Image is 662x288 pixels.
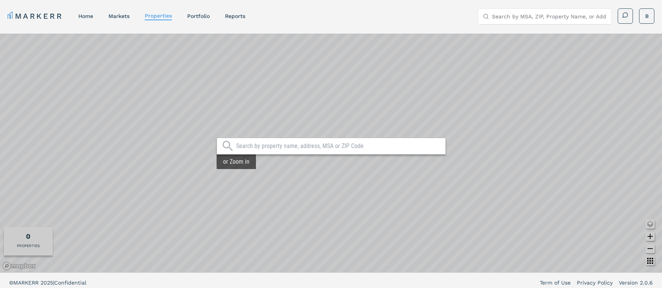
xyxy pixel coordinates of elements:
a: Privacy Policy [577,279,613,286]
input: Search by property name, address, MSA or ZIP Code [236,142,442,150]
button: Zoom out map button [646,244,655,253]
button: B [639,8,654,24]
button: Change style map button [646,220,655,229]
button: Other options map button [646,256,655,265]
span: B [645,12,649,20]
div: PROPERTIES [17,243,40,249]
button: Zoom in map button [646,232,655,241]
div: Total of properties [26,231,31,241]
a: Term of Use [540,279,571,286]
span: MARKERR [13,280,40,286]
a: reports [225,13,245,19]
a: Portfolio [187,13,210,19]
span: © [9,280,13,286]
input: Search by MSA, ZIP, Property Name, or Address [492,9,607,24]
a: Mapbox logo [2,262,36,270]
a: properties [145,13,172,19]
a: MARKERR [8,11,63,21]
a: markets [108,13,129,19]
span: 2025 | [40,280,54,286]
span: Confidential [54,280,86,286]
a: home [78,13,93,19]
div: or Zoom in [217,155,256,169]
a: Version 2.0.6 [619,279,653,286]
